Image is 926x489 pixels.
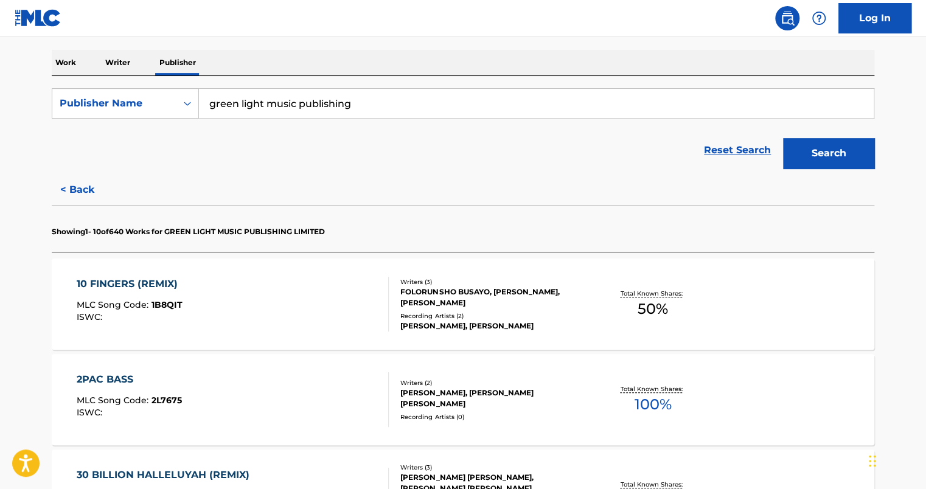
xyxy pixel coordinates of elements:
p: Showing 1 - 10 of 640 Works for GREEN LIGHT MUSIC PUBLISHING LIMITED [52,226,325,237]
p: Total Known Shares: [620,384,685,394]
a: 10 FINGERS (REMIX)MLC Song Code:1B8QITISWC:Writers (3)FOLORUNSHO BUSAYO, [PERSON_NAME], [PERSON_N... [52,258,874,350]
p: Writer [102,50,134,75]
p: Total Known Shares: [620,480,685,489]
span: MLC Song Code : [77,299,151,310]
img: search [780,11,795,26]
span: 2L7675 [151,395,182,406]
span: ISWC : [77,407,105,418]
span: 100 % [634,394,671,415]
div: Recording Artists ( 2 ) [400,311,584,321]
div: 10 FINGERS (REMIX) [77,277,184,291]
a: Reset Search [698,137,777,164]
div: FOLORUNSHO BUSAYO, [PERSON_NAME], [PERSON_NAME] [400,286,584,308]
p: Total Known Shares: [620,289,685,298]
div: Publisher Name [60,96,169,111]
div: Writers ( 2 ) [400,378,584,387]
a: 2PAC BASSMLC Song Code:2L7675ISWC:Writers (2)[PERSON_NAME], [PERSON_NAME] [PERSON_NAME]Recording ... [52,354,874,445]
span: ISWC : [77,311,105,322]
iframe: Chat Widget [865,431,926,489]
div: Recording Artists ( 0 ) [400,412,584,421]
span: MLC Song Code : [77,395,151,406]
a: Log In [838,3,911,33]
img: MLC Logo [15,9,61,27]
img: help [812,11,826,26]
button: Search [783,138,874,168]
div: [PERSON_NAME], [PERSON_NAME] [400,321,584,331]
div: Writers ( 3 ) [400,277,584,286]
p: Work [52,50,80,75]
div: [PERSON_NAME], [PERSON_NAME] [PERSON_NAME] [400,387,584,409]
span: 50 % [638,298,668,320]
div: 2PAC BASS [77,372,182,387]
div: Help [807,6,831,30]
form: Search Form [52,88,874,175]
button: < Back [52,175,125,205]
p: Publisher [156,50,200,75]
div: Drag [869,443,876,479]
div: Writers ( 3 ) [400,463,584,472]
a: Public Search [775,6,799,30]
span: 1B8QIT [151,299,183,310]
div: 30 BILLION HALLELUYAH (REMIX) [77,468,256,482]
